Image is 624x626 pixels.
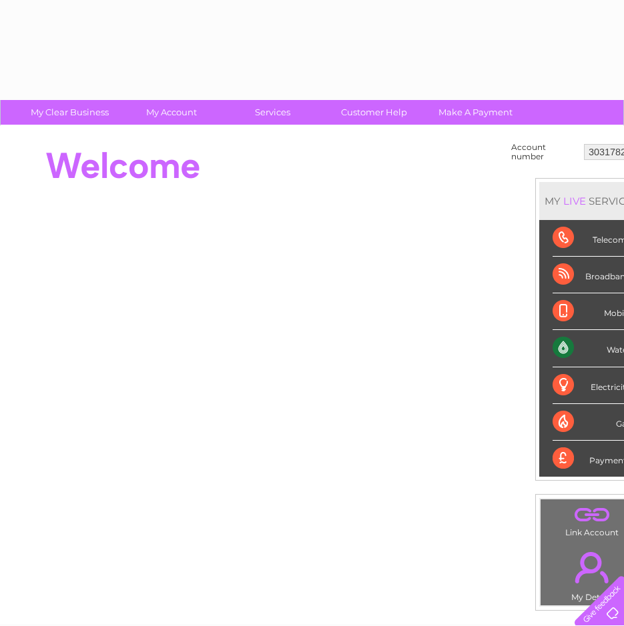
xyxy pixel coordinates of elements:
[420,100,531,125] a: Make A Payment
[15,100,125,125] a: My Clear Business
[508,139,581,165] td: Account number
[218,100,328,125] a: Services
[319,100,429,125] a: Customer Help
[116,100,226,125] a: My Account
[561,195,589,207] div: LIVE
